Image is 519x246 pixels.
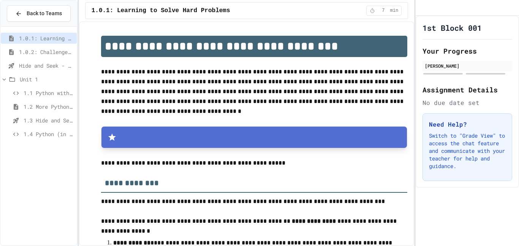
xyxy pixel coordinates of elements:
[429,132,506,170] p: Switch to "Grade View" to access the chat feature and communicate with your teacher for help and ...
[422,22,482,33] h1: 1st Block 001
[390,8,399,14] span: min
[422,46,512,56] h2: Your Progress
[24,89,74,97] span: 1.1 Python with Turtle
[422,98,512,107] div: No due date set
[19,34,74,42] span: 1.0.1: Learning to Solve Hard Problems
[24,116,74,124] span: 1.3 Hide and Seek
[24,103,74,111] span: 1.2 More Python (using Turtle)
[27,10,62,17] span: Back to Teams
[19,62,74,70] span: Hide and Seek - SUB
[422,84,512,95] h2: Assignment Details
[19,48,74,56] span: 1.0.2: Challenge Problem - The Bridge
[377,8,389,14] span: 7
[425,62,510,69] div: [PERSON_NAME]
[92,6,230,15] span: 1.0.1: Learning to Solve Hard Problems
[24,130,74,138] span: 1.4 Python (in Groups)
[7,5,71,22] button: Back to Teams
[429,120,506,129] h3: Need Help?
[20,75,74,83] span: Unit 1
